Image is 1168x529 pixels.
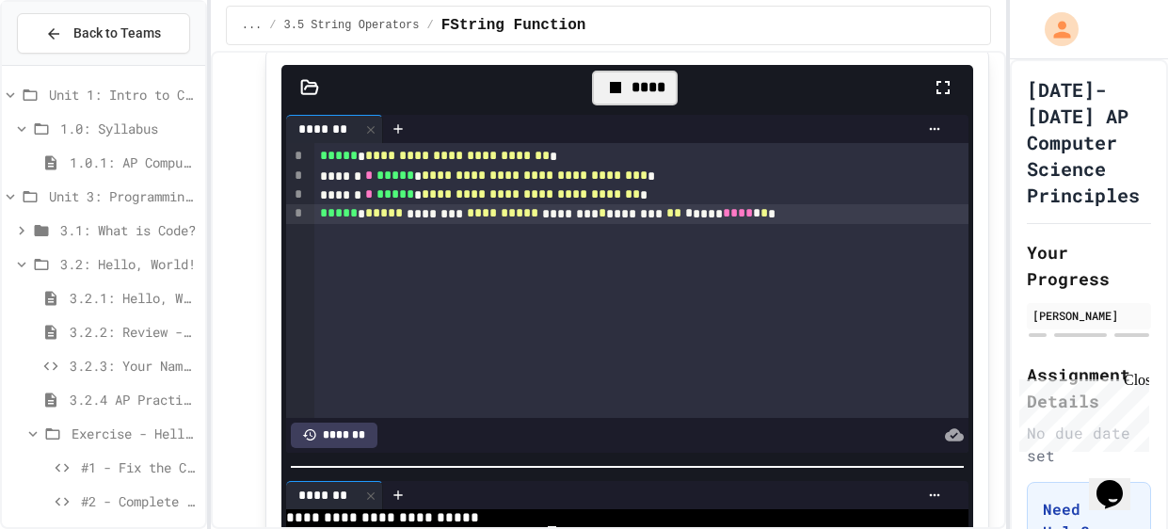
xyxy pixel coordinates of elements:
div: [PERSON_NAME] [1032,307,1145,324]
span: 3.2.1: Hello, World! [70,288,198,308]
span: 3.5 String Operators [284,18,420,33]
span: 1.0: Syllabus [60,119,198,138]
span: 3.1: What is Code? [60,220,198,240]
span: Back to Teams [73,24,161,43]
span: / [427,18,434,33]
span: 3.2: Hello, World! [60,254,198,274]
div: My Account [1025,8,1083,51]
h2: Your Progress [1027,239,1151,292]
span: Exercise - Hello, World! [72,424,198,443]
button: Back to Teams [17,13,190,54]
span: 1.0.1: AP Computer Science Principles in Python Course Syllabus [70,152,198,172]
span: Unit 1: Intro to Computer Science [49,85,198,104]
iframe: chat widget [1089,454,1149,510]
span: 3.2.4 AP Practice - the DISPLAY Procedure [70,390,198,409]
span: FString Function [441,14,586,37]
span: #1 - Fix the Code (Easy) [81,457,198,477]
span: / [269,18,276,33]
span: 3.2.2: Review - Hello, World! [70,322,198,342]
span: #2 - Complete the Code (Easy) [81,491,198,511]
span: Unit 3: Programming with Python [49,186,198,206]
h2: Assignment Details [1027,361,1151,414]
iframe: chat widget [1012,372,1149,452]
h1: [DATE]-[DATE] AP Computer Science Principles [1027,76,1151,208]
div: Chat with us now!Close [8,8,130,120]
span: ... [242,18,263,33]
span: 3.2.3: Your Name and Favorite Movie [70,356,198,376]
